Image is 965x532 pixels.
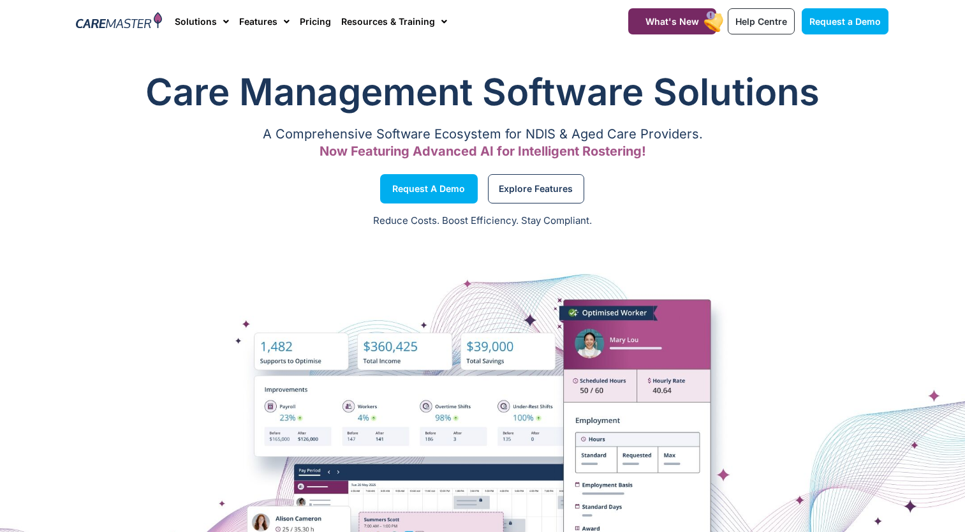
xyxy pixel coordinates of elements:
[76,12,162,31] img: CareMaster Logo
[8,214,957,228] p: Reduce Costs. Boost Efficiency. Stay Compliant.
[380,174,478,203] a: Request a Demo
[735,16,787,27] span: Help Centre
[628,8,716,34] a: What's New
[809,16,881,27] span: Request a Demo
[645,16,699,27] span: What's New
[77,130,889,138] p: A Comprehensive Software Ecosystem for NDIS & Aged Care Providers.
[802,8,888,34] a: Request a Demo
[392,186,465,192] span: Request a Demo
[488,174,584,203] a: Explore Features
[499,186,573,192] span: Explore Features
[320,144,646,159] span: Now Featuring Advanced AI for Intelligent Rostering!
[77,66,889,117] h1: Care Management Software Solutions
[728,8,795,34] a: Help Centre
